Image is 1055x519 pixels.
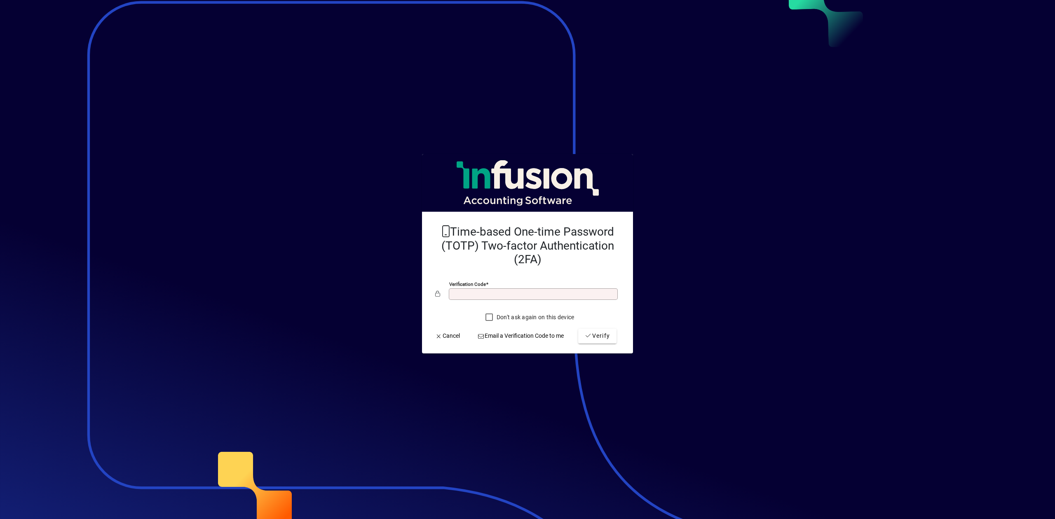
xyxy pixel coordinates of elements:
[495,313,574,321] label: Don't ask again on this device
[478,332,564,340] span: Email a Verification Code to me
[435,225,620,267] h2: Time-based One-time Password (TOTP) Two-factor Authentication (2FA)
[474,329,567,344] button: Email a Verification Code to me
[435,332,460,340] span: Cancel
[449,281,486,287] mat-label: Verification code
[585,332,610,340] span: Verify
[578,329,617,344] button: Verify
[432,329,463,344] button: Cancel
